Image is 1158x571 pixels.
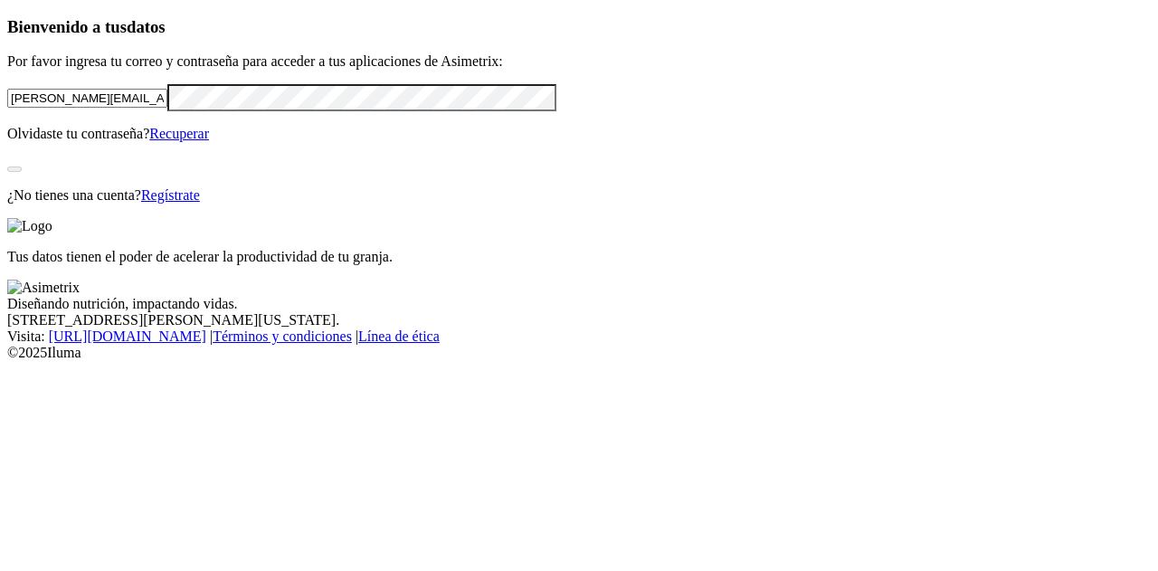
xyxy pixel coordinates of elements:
[7,328,1151,345] div: Visita : | |
[7,89,167,108] input: Tu correo
[49,328,206,344] a: [URL][DOMAIN_NAME]
[358,328,440,344] a: Línea de ética
[7,345,1151,361] div: © 2025 Iluma
[7,126,1151,142] p: Olvidaste tu contraseña?
[141,187,200,203] a: Regístrate
[7,312,1151,328] div: [STREET_ADDRESS][PERSON_NAME][US_STATE].
[149,126,209,141] a: Recuperar
[7,53,1151,70] p: Por favor ingresa tu correo y contraseña para acceder a tus aplicaciones de Asimetrix:
[7,280,80,296] img: Asimetrix
[7,187,1151,204] p: ¿No tienes una cuenta?
[7,218,52,234] img: Logo
[7,17,1151,37] h3: Bienvenido a tus
[213,328,352,344] a: Términos y condiciones
[7,296,1151,312] div: Diseñando nutrición, impactando vidas.
[127,17,166,36] span: datos
[7,249,1151,265] p: Tus datos tienen el poder de acelerar la productividad de tu granja.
